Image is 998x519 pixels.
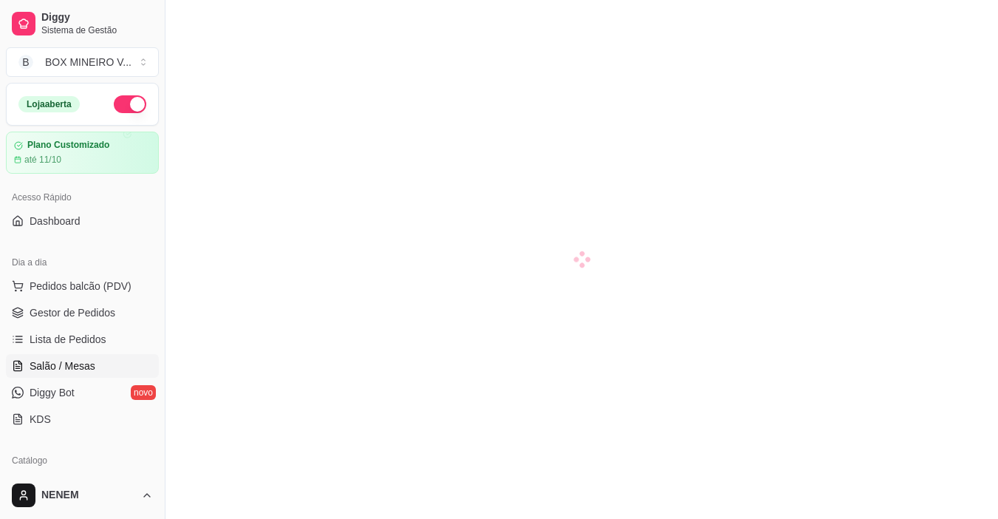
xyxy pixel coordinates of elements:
[6,132,159,174] a: Plano Customizadoaté 11/10
[24,154,61,166] article: até 11/10
[6,328,159,351] a: Lista de Pedidos
[45,55,131,69] div: BOX MINEIRO V ...
[30,359,95,373] span: Salão / Mesas
[41,11,153,24] span: Diggy
[30,279,131,294] span: Pedidos balcão (PDV)
[6,301,159,325] a: Gestor de Pedidos
[41,24,153,36] span: Sistema de Gestão
[18,55,33,69] span: B
[6,478,159,513] button: NENEM
[27,140,109,151] article: Plano Customizado
[6,354,159,378] a: Salão / Mesas
[6,47,159,77] button: Select a team
[18,96,80,112] div: Loja aberta
[30,332,106,347] span: Lista de Pedidos
[6,209,159,233] a: Dashboard
[6,186,159,209] div: Acesso Rápido
[6,274,159,298] button: Pedidos balcão (PDV)
[6,251,159,274] div: Dia a dia
[6,449,159,472] div: Catálogo
[30,385,75,400] span: Diggy Bot
[114,95,146,113] button: Alterar Status
[30,412,51,427] span: KDS
[30,305,115,320] span: Gestor de Pedidos
[41,489,135,502] span: NENEM
[6,6,159,41] a: DiggySistema de Gestão
[30,214,81,228] span: Dashboard
[6,381,159,404] a: Diggy Botnovo
[6,407,159,431] a: KDS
